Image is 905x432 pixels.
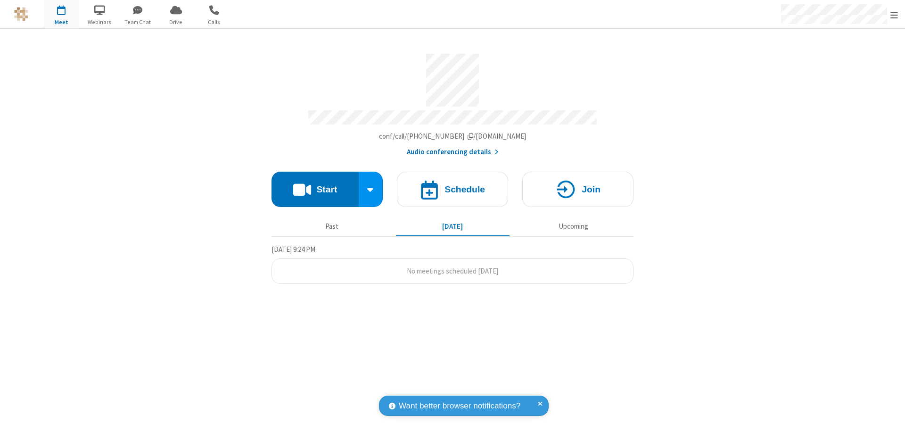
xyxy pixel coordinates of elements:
[271,172,359,207] button: Start
[82,18,117,26] span: Webinars
[396,217,510,235] button: [DATE]
[397,172,508,207] button: Schedule
[379,131,527,142] button: Copy my meeting room linkCopy my meeting room link
[120,18,156,26] span: Team Chat
[14,7,28,21] img: QA Selenium DO NOT DELETE OR CHANGE
[44,18,79,26] span: Meet
[522,172,633,207] button: Join
[197,18,232,26] span: Calls
[407,147,499,158] button: Audio conferencing details
[271,47,633,158] section: Account details
[359,172,383,207] div: Start conference options
[275,217,389,235] button: Past
[444,185,485,194] h4: Schedule
[582,185,601,194] h4: Join
[407,266,498,275] span: No meetings scheduled [DATE]
[379,132,527,141] span: Copy my meeting room link
[271,245,315,254] span: [DATE] 9:24 PM
[158,18,194,26] span: Drive
[517,217,630,235] button: Upcoming
[399,400,520,412] span: Want better browser notifications?
[316,185,337,194] h4: Start
[271,244,633,284] section: Today's Meetings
